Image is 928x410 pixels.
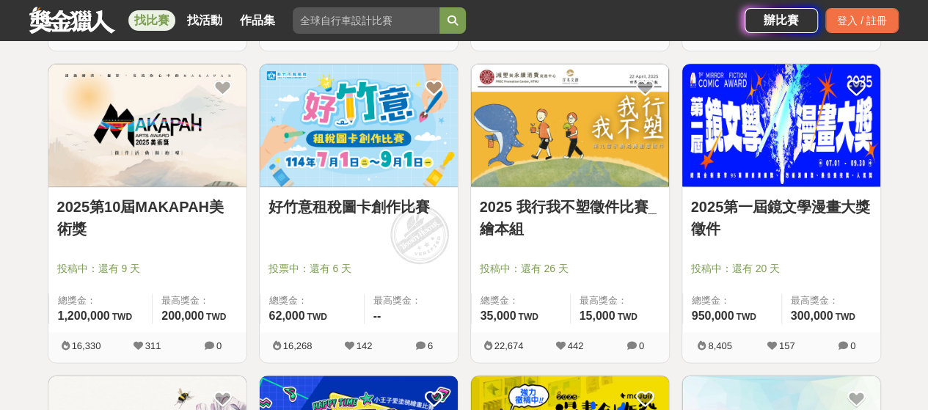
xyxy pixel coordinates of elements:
span: TWD [617,312,637,322]
span: 157 [779,340,795,351]
a: Cover Image [48,64,246,187]
span: 總獎金： [481,293,561,308]
a: 找比賽 [128,10,175,31]
input: 全球自行車設計比賽 [293,7,439,34]
span: 62,000 [269,310,305,322]
span: TWD [835,312,855,322]
span: 最高獎金： [373,293,449,308]
a: 作品集 [234,10,281,31]
span: 1,200,000 [58,310,110,322]
span: 22,674 [494,340,524,351]
a: 辦比賽 [745,8,818,33]
span: 0 [639,340,644,351]
span: 16,268 [283,340,313,351]
a: Cover Image [260,64,458,187]
img: Cover Image [48,64,246,186]
span: 0 [850,340,855,351]
span: 投稿中：還有 26 天 [480,261,660,277]
a: Cover Image [682,64,880,187]
span: TWD [112,312,132,322]
span: 442 [568,340,584,351]
span: 35,000 [481,310,516,322]
a: 2025第10屆MAKAPAH美術獎 [57,196,238,240]
img: Cover Image [260,64,458,186]
a: 找活動 [181,10,228,31]
span: 15,000 [580,310,615,322]
span: 311 [145,340,161,351]
span: 總獎金： [58,293,144,308]
span: 8,405 [708,340,732,351]
span: 300,000 [791,310,833,322]
span: TWD [206,312,226,322]
a: 2025 我行我不塑徵件比賽_繪本組 [480,196,660,240]
img: Cover Image [682,64,880,186]
span: 16,330 [72,340,101,351]
div: 登入 / 註冊 [825,8,899,33]
span: 6 [428,340,433,351]
span: 投稿中：還有 9 天 [57,261,238,277]
span: -- [373,310,381,322]
span: 最高獎金： [791,293,872,308]
a: 好竹意租稅圖卡創作比賽 [268,196,449,218]
a: Cover Image [471,64,669,187]
span: 950,000 [692,310,734,322]
span: 最高獎金： [580,293,660,308]
span: TWD [307,312,326,322]
span: TWD [736,312,756,322]
span: 總獎金： [692,293,772,308]
span: 最高獎金： [161,293,237,308]
a: 2025第一屆鏡文學漫畫大獎徵件 [691,196,872,240]
span: TWD [518,312,538,322]
img: Cover Image [471,64,669,186]
span: 142 [357,340,373,351]
span: 投稿中：還有 20 天 [691,261,872,277]
span: 0 [216,340,222,351]
span: 總獎金： [269,293,355,308]
span: 200,000 [161,310,204,322]
span: 投票中：還有 6 天 [268,261,449,277]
